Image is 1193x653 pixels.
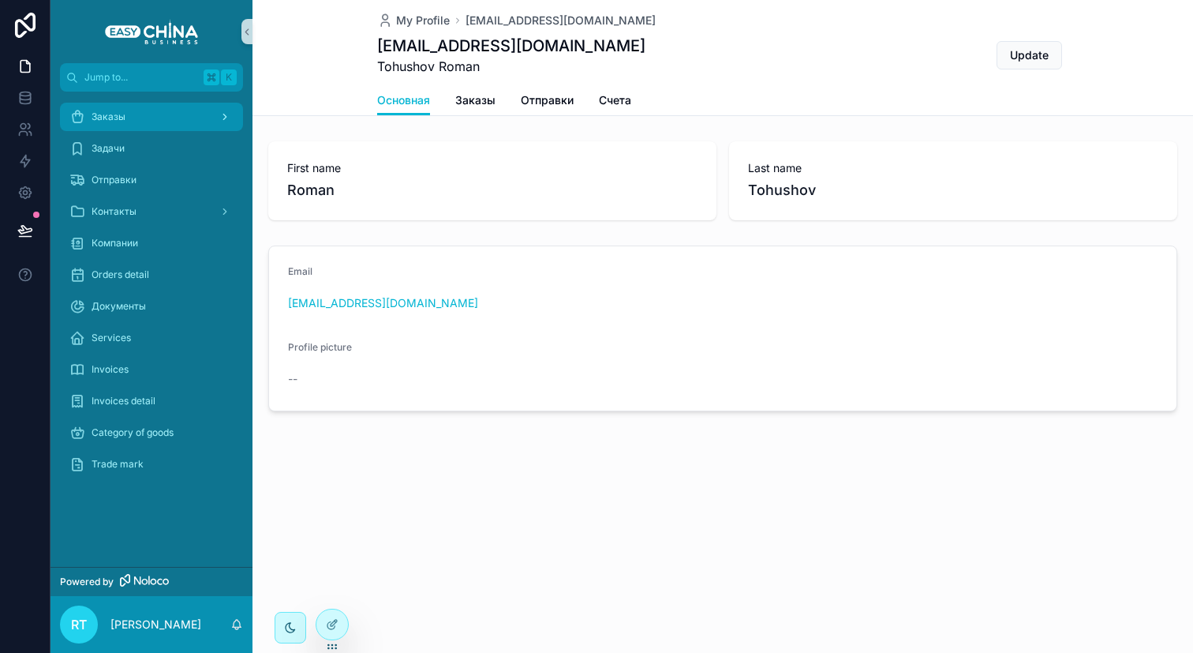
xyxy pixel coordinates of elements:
span: Services [92,332,131,344]
a: Заказы [60,103,243,131]
span: Roman [287,179,697,201]
a: Trade mark [60,450,243,478]
span: Profile picture [288,341,352,353]
span: K [223,71,235,84]
span: Category of goods [92,426,174,439]
a: [EMAIL_ADDRESS][DOMAIN_NAME] [288,295,478,311]
a: Отправки [521,86,574,118]
a: Invoices detail [60,387,243,415]
span: Jump to... [84,71,197,84]
button: Update [997,41,1062,69]
a: Отправки [60,166,243,194]
a: Документы [60,292,243,321]
span: Update [1010,47,1049,63]
span: Powered by [60,576,114,588]
span: Компании [92,237,138,250]
a: Services [60,324,243,352]
span: -- [288,371,297,387]
span: Tohushov [748,179,1158,201]
span: Контакты [92,205,137,218]
span: Tohushov Roman [377,57,645,76]
span: Заказы [92,111,125,123]
span: Отправки [521,92,574,108]
p: [PERSON_NAME] [110,617,201,632]
a: Powered by [50,567,252,596]
h1: [EMAIL_ADDRESS][DOMAIN_NAME] [377,35,645,57]
span: Invoices [92,363,129,376]
a: Компании [60,229,243,257]
button: Jump to...K [60,63,243,92]
div: scrollable content [50,92,252,499]
a: Category of goods [60,418,243,447]
span: RT [71,615,87,634]
img: App logo [105,19,198,44]
span: Документы [92,300,146,313]
a: Orders detail [60,261,243,289]
a: Основная [377,86,430,116]
span: Invoices detail [92,395,155,407]
a: Заказы [455,86,496,118]
a: Счета [599,86,631,118]
span: My Profile [396,13,450,28]
span: Задачи [92,142,125,155]
a: [EMAIL_ADDRESS][DOMAIN_NAME] [466,13,656,28]
a: My Profile [377,13,450,28]
span: Отправки [92,174,137,186]
span: Счета [599,92,631,108]
a: Invoices [60,355,243,384]
span: First name [287,160,697,176]
a: Контакты [60,197,243,226]
span: Основная [377,92,430,108]
span: Last name [748,160,1158,176]
span: Trade mark [92,458,144,471]
span: Orders detail [92,268,149,281]
a: Задачи [60,134,243,163]
span: Заказы [455,92,496,108]
span: Email [288,265,312,277]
